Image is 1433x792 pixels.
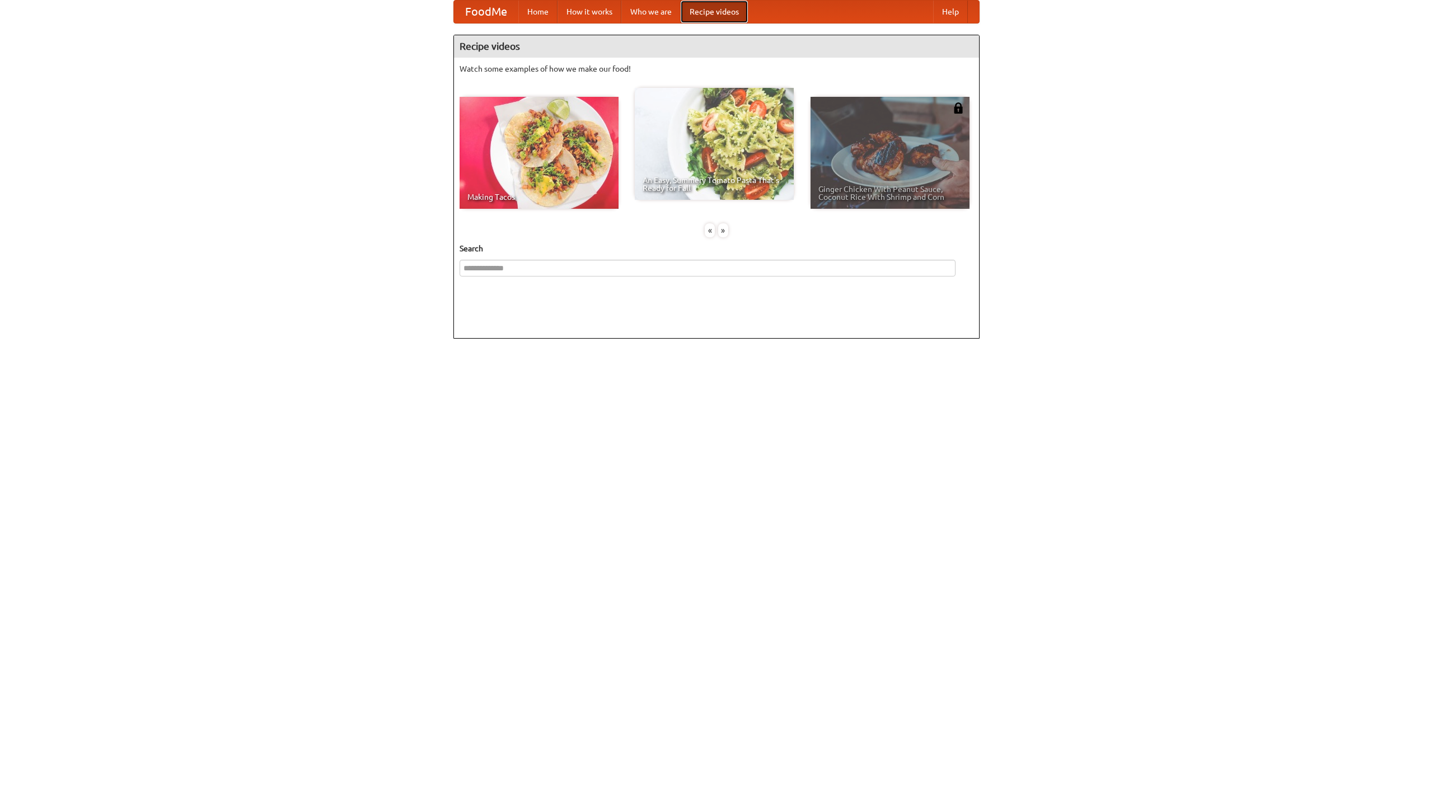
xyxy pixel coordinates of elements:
a: Who we are [621,1,681,23]
a: Making Tacos [460,97,619,209]
span: An Easy, Summery Tomato Pasta That's Ready for Fall [643,176,786,192]
h5: Search [460,243,973,254]
div: » [718,223,728,237]
a: How it works [558,1,621,23]
a: FoodMe [454,1,518,23]
div: « [705,223,715,237]
a: Help [933,1,968,23]
span: Making Tacos [467,193,611,201]
h4: Recipe videos [454,35,979,58]
p: Watch some examples of how we make our food! [460,63,973,74]
a: An Easy, Summery Tomato Pasta That's Ready for Fall [635,88,794,200]
a: Home [518,1,558,23]
img: 483408.png [953,102,964,114]
a: Recipe videos [681,1,748,23]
